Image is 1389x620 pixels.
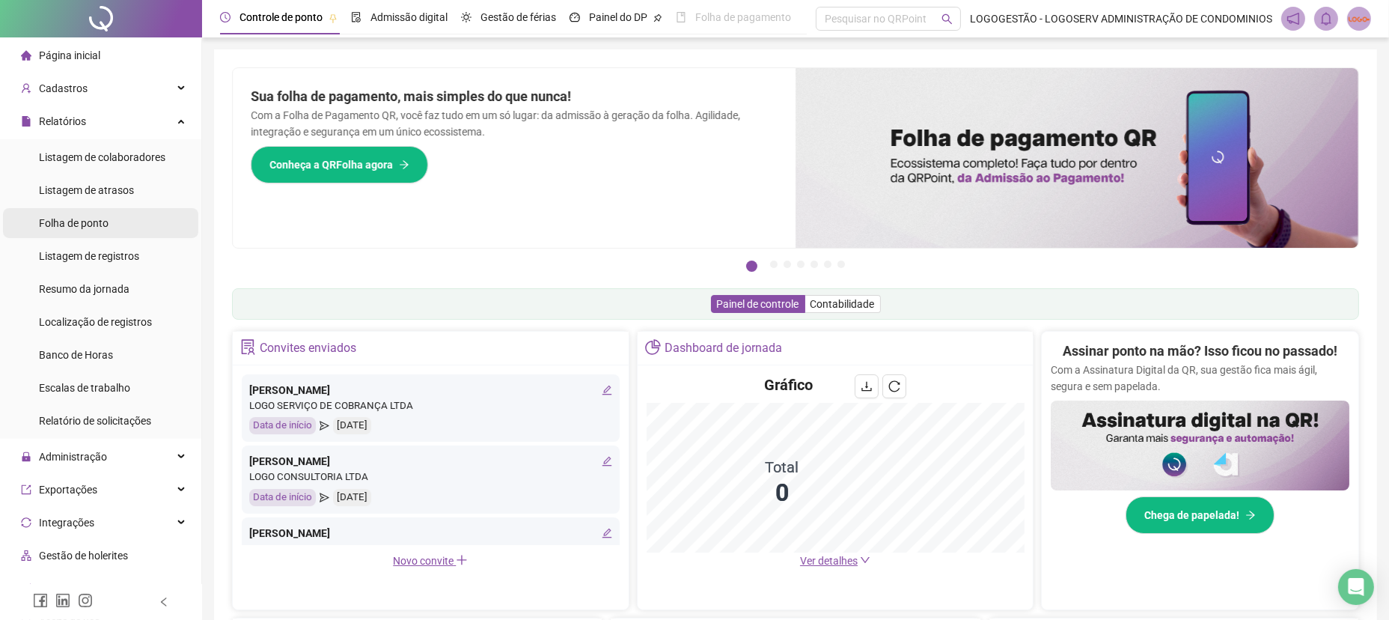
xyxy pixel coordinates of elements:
button: Chega de papelada! [1126,496,1274,534]
div: Convites enviados [260,335,356,361]
span: user-add [21,83,31,94]
span: Chega de papelada! [1144,507,1239,523]
span: notification [1286,12,1300,25]
button: 3 [784,261,791,268]
span: left [159,597,169,607]
span: api [21,583,31,594]
p: Com a Assinatura Digital da QR, sua gestão fica mais ágil, segura e sem papelada. [1051,362,1349,395]
img: banner%2F02c71560-61a6-44d4-94b9-c8ab97240462.png [1051,401,1349,490]
span: download [861,380,873,392]
span: send [320,489,329,506]
span: file [21,116,31,127]
span: home [21,50,31,61]
span: Resumo da jornada [39,283,129,295]
span: Cadastros [39,82,88,94]
span: apartment [21,550,31,561]
div: [PERSON_NAME] [249,382,612,398]
span: Integrações [39,517,94,529]
span: edit [602,456,612,466]
span: Banco de Horas [39,349,113,361]
span: reload [888,380,900,392]
a: Ver detalhes down [800,555,870,567]
span: facebook [33,593,48,608]
div: Open Intercom Messenger [1338,569,1374,605]
span: Exportações [39,484,97,496]
span: Contabilidade [810,298,875,310]
img: banner%2F8d14a306-6205-4263-8e5b-06e9a85ad873.png [796,68,1358,248]
span: book [676,12,686,22]
div: [DATE] [333,489,371,506]
div: Data de início [249,417,316,434]
span: Listagem de registros [39,250,139,262]
span: lock [21,452,31,462]
span: Listagem de atrasos [39,184,134,196]
button: 7 [837,261,845,268]
div: LOGO SERVIÇO DE COBRANÇA LTDA [249,398,612,414]
div: [PERSON_NAME] [249,525,612,541]
img: 2423 [1348,7,1370,30]
span: Gestão de férias [480,11,556,23]
button: 1 [746,261,757,272]
div: Dashboard de jornada [665,335,782,361]
span: linkedin [55,593,70,608]
button: 5 [810,261,818,268]
span: sun [461,12,471,22]
span: Listagem de colaboradores [39,151,165,163]
span: down [860,555,870,565]
span: Folha de ponto [39,217,109,229]
span: pie-chart [645,339,661,355]
span: search [941,13,953,25]
span: file-done [351,12,361,22]
span: clock-circle [220,12,231,22]
span: plus [456,554,468,566]
span: Relatório de solicitações [39,415,151,427]
span: Painel de controle [717,298,799,310]
h2: Assinar ponto na mão? Isso ficou no passado! [1063,341,1337,362]
span: arrow-right [1245,510,1256,520]
div: Data de início [249,489,316,506]
span: instagram [78,593,93,608]
span: Conheça a QRFolha agora [269,156,393,173]
div: LOGO CONSULTORIA LTDA [249,469,612,485]
div: [PERSON_NAME] [249,453,612,469]
span: bell [1319,12,1333,25]
span: Localização de registros [39,316,152,328]
span: export [21,484,31,495]
span: solution [240,339,256,355]
span: Painel do DP [589,11,647,23]
span: arrow-right [399,159,409,170]
span: pushpin [653,13,662,22]
button: Conheça a QRFolha agora [251,146,428,183]
span: Gestão de holerites [39,550,128,562]
span: Novo convite [393,555,468,567]
span: Relatórios [39,115,86,127]
span: Admissão digital [370,11,448,23]
p: Com a Folha de Pagamento QR, você faz tudo em um só lugar: da admissão à geração da folha. Agilid... [251,107,778,140]
span: Administração [39,451,107,463]
div: [DATE] [333,417,371,434]
span: sync [21,517,31,528]
span: LOGOGESTÃO - LOGOSERV ADMINISTRAÇÃO DE CONDOMINIOS [970,10,1272,27]
h4: Gráfico [765,374,813,395]
span: edit [602,528,612,538]
span: Ver detalhes [800,555,858,567]
span: Acesso à API [39,583,100,595]
span: Folha de pagamento [695,11,791,23]
button: 6 [824,261,831,268]
button: 2 [770,261,778,268]
h2: Sua folha de pagamento, mais simples do que nunca! [251,86,778,107]
span: send [320,417,329,434]
span: Página inicial [39,49,100,61]
div: LOGOSERV GESTAO DE PESSOAS LTDA [249,541,612,557]
button: 4 [797,261,805,268]
span: dashboard [570,12,580,22]
span: Escalas de trabalho [39,382,130,394]
span: edit [602,385,612,395]
span: pushpin [329,13,338,22]
span: Controle de ponto [239,11,323,23]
